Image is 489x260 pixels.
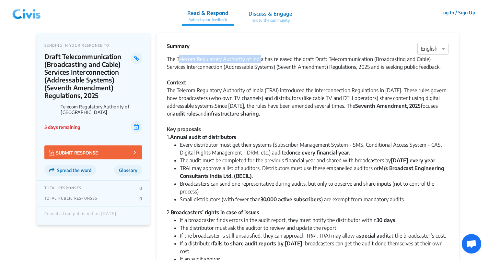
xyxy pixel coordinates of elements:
[359,232,389,239] strong: special audit
[213,240,302,247] strong: fails to share audit reports by [DATE]
[167,42,190,50] p: Summary
[49,149,98,156] p: SUBMIT RESPONSE
[44,43,142,47] p: SENDING IN YOUR RESPONSE TO
[171,209,259,216] strong: Broadcasters’ rights in case of issues
[180,195,448,203] li: Small distributors (with fewer than ) are exempt from mandatory audits.
[391,157,435,164] strong: [DATE] every year
[44,211,116,220] div: Consultation published on [DATE]
[170,134,236,140] strong: Annual audit of distributors
[119,167,137,173] span: Glossary
[139,196,142,201] p: 0
[261,196,321,203] strong: 30,000 active subscribers
[167,208,448,216] div: 2.
[187,17,228,23] p: Submit your feedback
[44,196,97,201] p: TOTAL PUBLIC RESPONSES
[436,7,479,18] button: Log In / Sign Up
[180,156,448,164] li: The audit must be completed for the previous financial year and shared with broadcasters by .
[44,124,80,130] p: 5 days remaining
[289,149,349,156] strong: once every financial year
[249,18,292,23] p: Talk to the community
[180,224,448,232] li: The distributor must ask the auditor to review and update the report.
[377,217,395,223] strong: 30 days
[180,216,448,224] li: If a broadcaster finds errors in the audit report, they must notify the distributor within .
[44,103,58,116] img: Telecom Regulatory Authority of India logo
[49,150,54,155] img: Vector.jpg
[180,240,448,255] li: If a distributor , broadcasters can get the audit done themselves at their own cost.
[173,110,198,117] strong: audit rules
[167,79,186,86] strong: Context
[187,9,228,17] p: Read & Respond
[44,186,81,191] p: TOTAL RESPONSES
[167,133,448,141] div: 1.
[44,145,142,159] button: SUBMIT RESPONSE
[167,55,448,133] div: The Telecom Regulatory Authority of India has released the draft Draft Telecommunication (Broadca...
[180,164,448,180] li: TRAI may approve a list of auditors. Distributors must use these empanelled auditors or .
[462,234,481,254] div: Open chat
[249,10,292,18] p: Discuss & Engage
[44,165,96,176] button: Spread the word
[57,167,91,173] span: Spread the word
[114,165,142,176] button: Glossary
[180,180,448,195] li: Broadcasters can send one representative during audits, but only to observe and share inputs (not...
[180,232,448,240] li: If the broadcaster is still unsatisfied, they can approach TRAI. TRAI may allow a at the broadcas...
[10,3,43,22] img: navlogo.png
[206,110,259,117] strong: infrastructure sharing
[61,104,142,115] p: Telecom Regulatory Authority of [GEOGRAPHIC_DATA]
[44,53,131,99] p: Draft Telecommunication (Broadcasting and Cable) Services Interconnection (Addressable Systems) (...
[355,103,421,109] strong: Seventh Amendment, 2025
[180,141,448,156] li: Every distributor must get their systems (Subscriber Management System - SMS, Conditional Access ...
[167,126,201,132] strong: Key proposals
[139,186,142,191] p: 0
